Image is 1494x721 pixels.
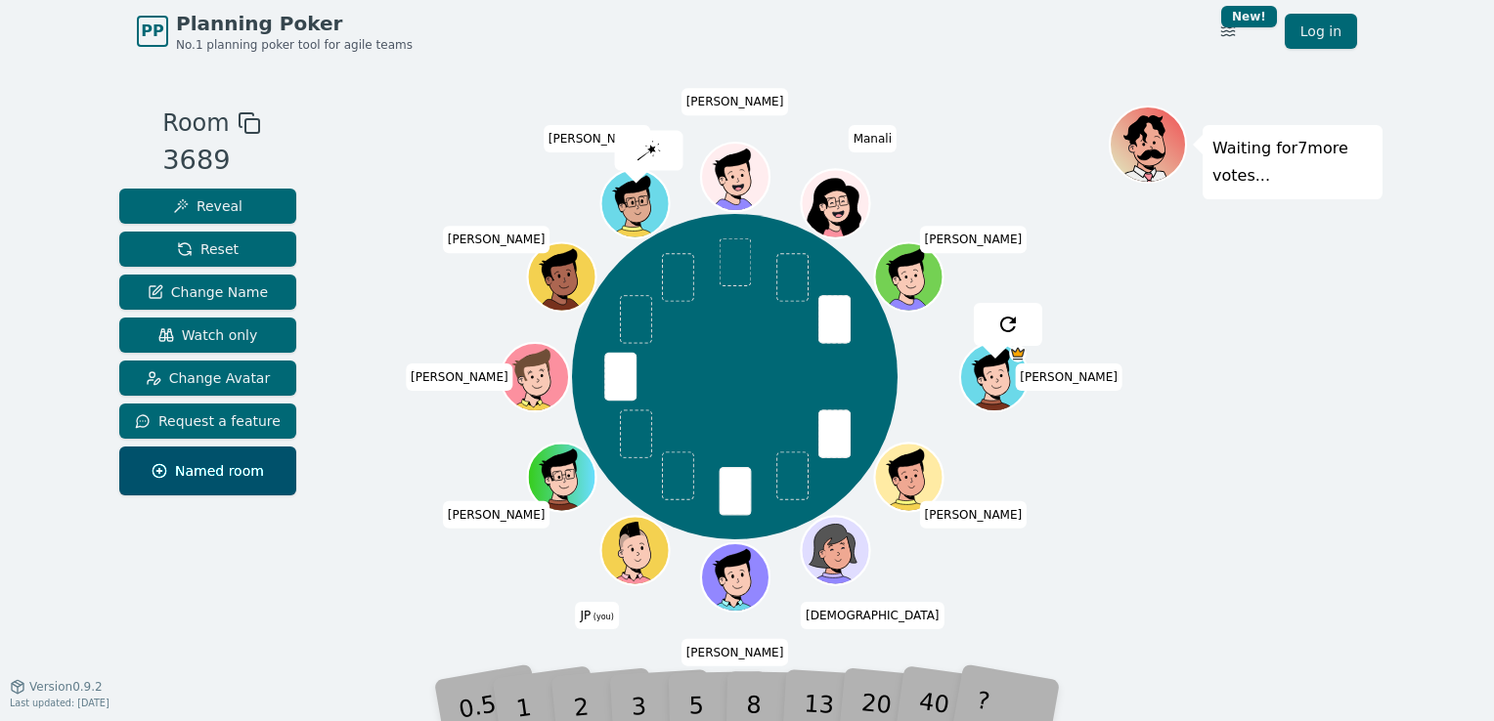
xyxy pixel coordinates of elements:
[119,189,296,224] button: Reveal
[10,698,110,708] span: Last updated: [DATE]
[162,106,229,141] span: Room
[148,282,268,302] span: Change Name
[637,141,660,160] img: reveal
[576,601,619,628] span: Click to change your name
[995,313,1019,336] img: reset
[137,10,413,53] a: PPPlanning PokerNo.1 planning poker tool for agile teams
[177,239,239,259] span: Reset
[119,360,296,396] button: Change Avatar
[176,10,413,37] span: Planning Poker
[119,318,296,353] button: Watch only
[1212,135,1373,190] p: Waiting for 7 more votes...
[162,141,260,181] div: 3689
[849,125,897,152] span: Click to change your name
[1221,6,1277,27] div: New!
[1015,363,1122,391] span: Click to change your name
[119,403,296,439] button: Request a feature
[146,368,271,388] span: Change Avatar
[1009,345,1027,362] span: Dan is the host
[29,679,103,695] span: Version 0.9.2
[176,37,413,53] span: No.1 planning poker tool for agile teams
[443,226,550,253] span: Click to change your name
[681,88,789,115] span: Click to change your name
[173,196,242,216] span: Reveal
[920,500,1028,528] span: Click to change your name
[119,446,296,495] button: Named room
[801,601,944,628] span: Click to change your name
[141,20,163,43] span: PP
[591,612,614,620] span: (you)
[406,363,513,391] span: Click to change your name
[920,226,1028,253] span: Click to change your name
[681,638,789,665] span: Click to change your name
[10,679,103,695] button: Version0.9.2
[602,518,667,582] button: Click to change your avatar
[544,125,651,152] span: Click to change your name
[135,411,281,431] span: Request a feature
[1285,14,1357,49] a: Log in
[119,275,296,310] button: Change Name
[1210,14,1246,49] button: New!
[443,500,550,528] span: Click to change your name
[158,325,258,345] span: Watch only
[152,461,264,481] span: Named room
[119,232,296,267] button: Reset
